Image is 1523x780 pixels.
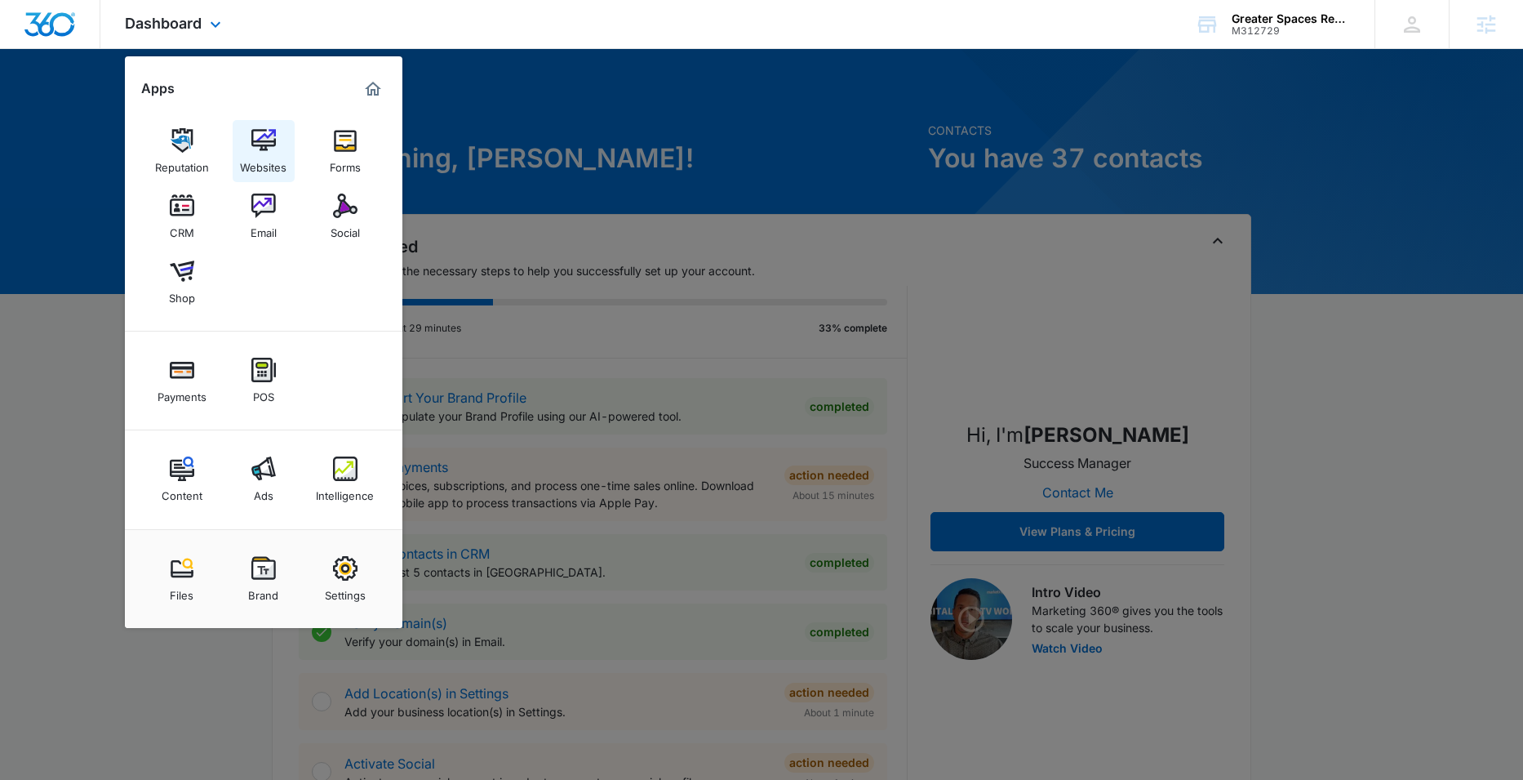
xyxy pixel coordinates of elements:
[1232,12,1351,25] div: account name
[233,185,295,247] a: Email
[254,481,273,502] div: Ads
[180,96,275,107] div: Keywords by Traffic
[46,26,80,39] div: v 4.0.25
[151,548,213,610] a: Files
[170,581,193,602] div: Files
[162,481,202,502] div: Content
[325,581,366,602] div: Settings
[155,153,209,174] div: Reputation
[151,251,213,313] a: Shop
[316,481,374,502] div: Intelligence
[170,218,194,239] div: CRM
[151,448,213,510] a: Content
[233,120,295,182] a: Websites
[314,448,376,510] a: Intelligence
[62,96,146,107] div: Domain Overview
[360,76,386,102] a: Marketing 360® Dashboard
[331,218,360,239] div: Social
[314,548,376,610] a: Settings
[44,95,57,108] img: tab_domain_overview_orange.svg
[42,42,180,56] div: Domain: [DOMAIN_NAME]
[233,448,295,510] a: Ads
[240,153,286,174] div: Websites
[314,120,376,182] a: Forms
[251,218,277,239] div: Email
[162,95,175,108] img: tab_keywords_by_traffic_grey.svg
[330,153,361,174] div: Forms
[314,185,376,247] a: Social
[26,26,39,39] img: logo_orange.svg
[151,120,213,182] a: Reputation
[158,382,206,403] div: Payments
[125,15,202,32] span: Dashboard
[233,350,295,412] a: POS
[26,42,39,56] img: website_grey.svg
[1232,25,1351,37] div: account id
[248,581,278,602] div: Brand
[141,81,175,96] h2: Apps
[253,382,274,403] div: POS
[151,350,213,412] a: Payments
[169,283,195,305] div: Shop
[233,548,295,610] a: Brand
[151,185,213,247] a: CRM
